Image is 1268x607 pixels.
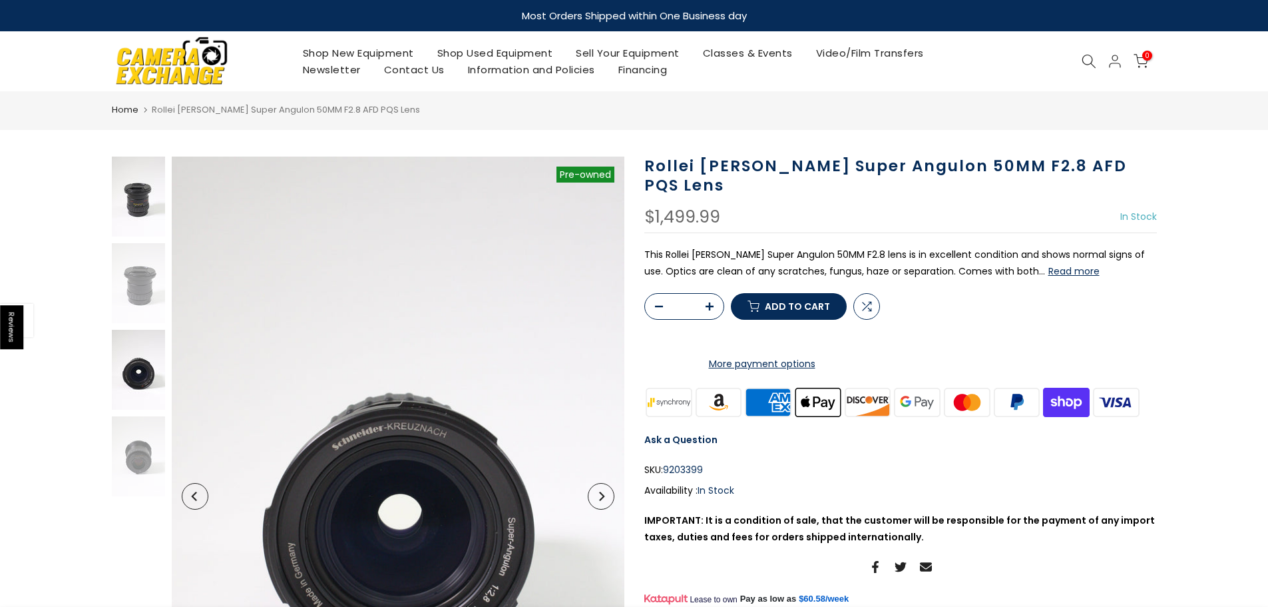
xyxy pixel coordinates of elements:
[291,61,372,78] a: Newsletter
[456,61,606,78] a: Information and Policies
[644,514,1155,544] strong: IMPORTANT: It is a condition of sale, that the customer will be responsible for the payment of an...
[564,45,692,61] a: Sell Your Equipment
[425,45,564,61] a: Shop Used Equipment
[112,157,165,237] img: Rollei Schneider Super Angulon 50MM F2.8 AFD PQS Lens for SLX, 6002,6006 Lenses - Medium Format D...
[698,484,734,497] span: In Stock
[112,243,165,323] img: Rollei Schneider Super Angulon 50MM F2.8 AFD PQS Lens for SLX, 6002,6006 Lenses - Medium Format D...
[522,9,747,23] strong: Most Orders Shipped within One Business day
[765,302,830,311] span: Add to cart
[606,61,679,78] a: Financing
[920,559,932,575] a: Share on Email
[731,293,847,320] button: Add to cart
[644,482,1157,499] div: Availability :
[895,559,907,575] a: Share on Twitter
[372,61,456,78] a: Contact Us
[1134,54,1148,69] a: 0
[1091,386,1141,418] img: visa
[740,593,797,605] span: Pay as low as
[182,483,208,510] button: Previous
[112,416,165,496] img: Rollei Schneider Super Angulon 50MM F2.8 AFD PQS Lens for SLX, 6002,6006 Lenses - Medium Format D...
[152,103,420,116] span: Rollei [PERSON_NAME] Super Angulon 50MM F2.8 AFD PQS Lens
[1042,386,1092,418] img: shopify pay
[1120,210,1157,223] span: In Stock
[893,386,943,418] img: google pay
[1048,265,1100,277] button: Read more
[743,386,793,418] img: american express
[992,386,1042,418] img: paypal
[694,386,743,418] img: amazon payments
[793,386,843,418] img: apple pay
[644,209,720,226] div: $1,499.99
[588,483,614,510] button: Next
[644,356,880,372] a: More payment options
[644,462,1157,478] div: SKU:
[799,593,849,605] a: $60.58/week
[804,45,935,61] a: Video/Film Transfers
[843,386,893,418] img: discover
[644,433,718,446] a: Ask a Question
[663,462,703,478] span: 9203399
[112,103,138,117] a: Home
[942,386,992,418] img: master
[1142,51,1152,61] span: 0
[869,559,881,575] a: Share on Facebook
[690,594,737,605] span: Lease to own
[644,247,1157,280] p: This Rollei [PERSON_NAME] Super Angulon 50MM F2.8 lens is in excellent condition and shows normal...
[644,386,694,418] img: synchrony
[112,330,165,410] img: Rollei Schneider Super Angulon 50MM F2.8 AFD PQS Lens for SLX, 6002,6006 Lenses - Medium Format D...
[291,45,425,61] a: Shop New Equipment
[691,45,804,61] a: Classes & Events
[644,157,1157,195] h1: Rollei [PERSON_NAME] Super Angulon 50MM F2.8 AFD PQS Lens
